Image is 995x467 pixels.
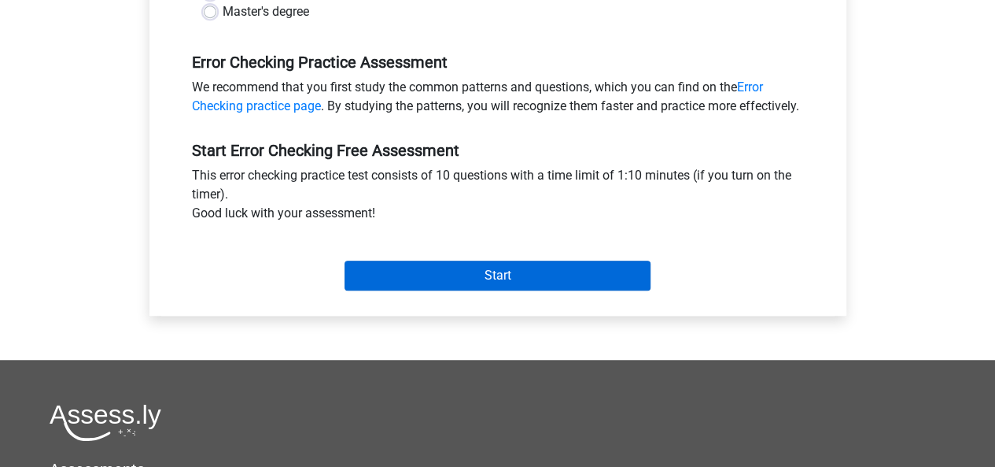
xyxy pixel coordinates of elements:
[192,141,804,160] h5: Start Error Checking Free Assessment
[180,166,816,229] div: This error checking practice test consists of 10 questions with a time limit of 1:10 minutes (if ...
[180,78,816,122] div: We recommend that you first study the common patterns and questions, which you can find on the . ...
[192,80,763,113] a: Error Checking practice page
[345,261,650,291] input: Start
[223,2,309,21] label: Master's degree
[50,404,161,441] img: Assessly logo
[192,53,804,72] h5: Error Checking Practice Assessment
